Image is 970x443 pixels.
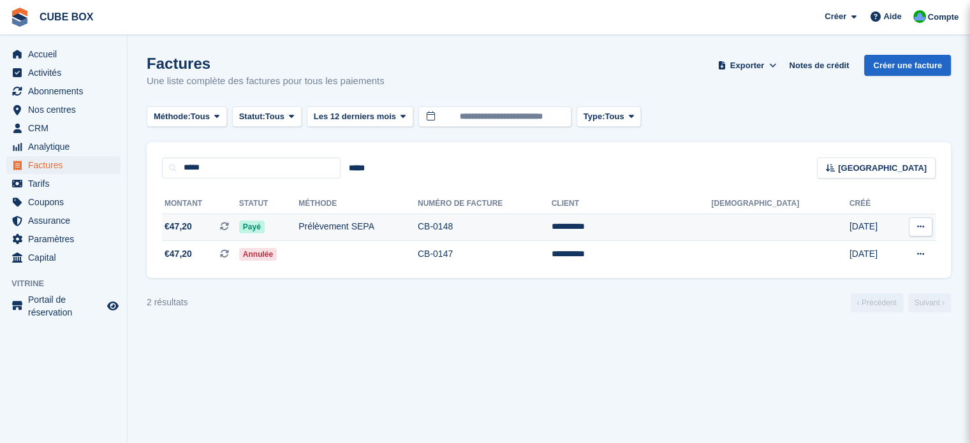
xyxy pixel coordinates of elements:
button: Les 12 derniers mois [307,106,413,127]
span: Abonnements [28,82,105,100]
span: Créer [825,10,846,23]
td: [DATE] [849,214,893,241]
a: menu [6,45,121,63]
span: Coupons [28,193,105,211]
td: CB-0147 [418,241,552,268]
a: CUBE BOX [34,6,98,27]
span: Aide [883,10,901,23]
span: Tous [605,110,624,123]
a: menu [6,138,121,156]
a: menu [6,175,121,192]
button: Exporter [715,55,779,76]
span: Accueil [28,45,105,63]
th: Méthode [298,194,418,214]
span: Les 12 derniers mois [314,110,396,123]
span: €47,20 [165,247,192,261]
a: menu [6,230,121,248]
a: menu [6,82,121,100]
td: CB-0148 [418,214,552,241]
span: Activités [28,64,105,82]
span: Méthode: [154,110,191,123]
span: Analytique [28,138,105,156]
span: Portail de réservation [28,293,105,319]
a: menu [6,293,121,319]
a: Précédent [851,293,903,312]
span: Compte [928,11,959,24]
th: Numéro de facture [418,194,552,214]
nav: Page [848,293,953,312]
a: menu [6,212,121,229]
a: Notes de crédit [784,55,854,76]
button: Type: Tous [577,106,642,127]
a: menu [6,64,121,82]
button: Méthode: Tous [147,106,227,127]
th: Client [552,194,712,214]
a: Suivant [908,293,951,312]
a: menu [6,119,121,137]
span: Nos centres [28,101,105,119]
img: Cube Box [913,10,926,23]
td: [DATE] [849,241,893,268]
th: Créé [849,194,893,214]
a: menu [6,101,121,119]
td: Prélèvement SEPA [298,214,418,241]
a: menu [6,249,121,266]
th: Statut [239,194,298,214]
th: Montant [162,194,239,214]
h1: Factures [147,55,385,72]
span: CRM [28,119,105,137]
span: Assurance [28,212,105,229]
a: Créer une facture [864,55,951,76]
span: €47,20 [165,220,192,233]
a: Boutique d'aperçu [105,298,121,314]
span: Paramètres [28,230,105,248]
span: Exporter [730,59,764,72]
span: Factures [28,156,105,174]
button: Statut: Tous [232,106,302,127]
div: 2 résultats [147,296,188,309]
span: Statut: [239,110,265,123]
img: stora-icon-8386f47178a22dfd0bd8f6a31ec36ba5ce8667c1dd55bd0f319d3a0aa187defe.svg [10,8,29,27]
a: menu [6,156,121,174]
span: Tous [265,110,284,123]
p: Une liste complète des factures pour tous les paiements [147,74,385,89]
span: Tous [191,110,210,123]
span: Tarifs [28,175,105,192]
span: Type: [584,110,605,123]
span: Annulée [239,248,277,261]
span: [GEOGRAPHIC_DATA] [838,162,927,175]
span: Payé [239,221,265,233]
span: Capital [28,249,105,266]
th: [DEMOGRAPHIC_DATA] [711,194,849,214]
a: menu [6,193,121,211]
span: Vitrine [11,277,127,290]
